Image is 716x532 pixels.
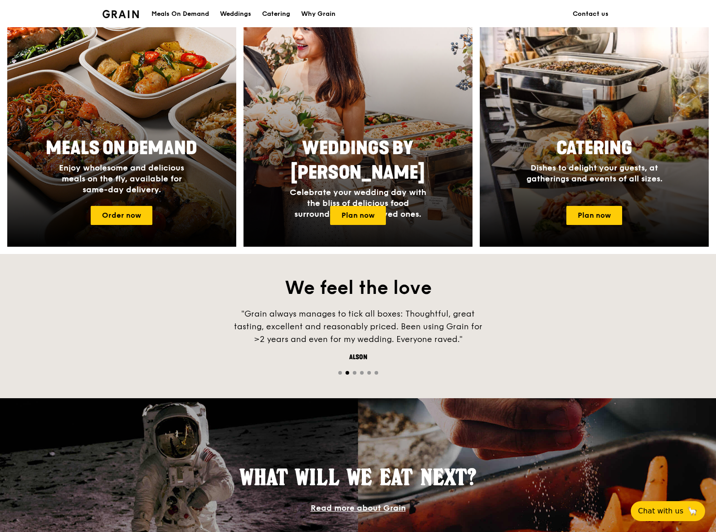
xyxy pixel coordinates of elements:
a: Weddings by [PERSON_NAME]Celebrate your wedding day with the bliss of delicious food surrounded b... [244,7,472,247]
a: Plan now [330,206,386,225]
span: Go to slide 5 [367,371,371,375]
span: Catering [556,137,632,159]
button: Chat with us🦙 [631,501,705,521]
a: Weddings [214,0,257,28]
a: Contact us [567,0,614,28]
div: Meals On Demand [151,0,209,28]
a: Meals On DemandEnjoy wholesome and delicious meals on the fly, available for same-day delivery.Or... [7,7,236,247]
div: Why Grain [301,0,336,28]
div: Alson [222,353,494,362]
div: Catering [262,0,290,28]
img: Grain [102,10,139,18]
span: Go to slide 6 [375,371,378,375]
span: Dishes to delight your guests, at gatherings and events of all sizes. [526,163,662,184]
a: Order now [91,206,152,225]
span: Weddings by [PERSON_NAME] [291,137,425,184]
span: Meals On Demand [46,137,197,159]
span: Go to slide 4 [360,371,364,375]
div: "Grain always manages to tick all boxes: Thoughtful, great tasting, excellent and reasonably pric... [222,307,494,346]
span: Chat with us [638,506,683,517]
span: Enjoy wholesome and delicious meals on the fly, available for same-day delivery. [59,163,184,195]
div: Weddings [220,0,251,28]
span: Go to slide 3 [353,371,356,375]
span: Celebrate your wedding day with the bliss of delicious food surrounded by your loved ones. [290,187,426,219]
span: Go to slide 1 [338,371,342,375]
a: Plan now [566,206,622,225]
a: Catering [257,0,296,28]
a: Read more about Grain [311,503,406,513]
a: Why Grain [296,0,341,28]
span: 🦙 [687,506,698,517]
span: Go to slide 2 [346,371,349,375]
a: CateringDishes to delight your guests, at gatherings and events of all sizes.Plan now [480,7,709,247]
span: What will we eat next? [240,464,477,490]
